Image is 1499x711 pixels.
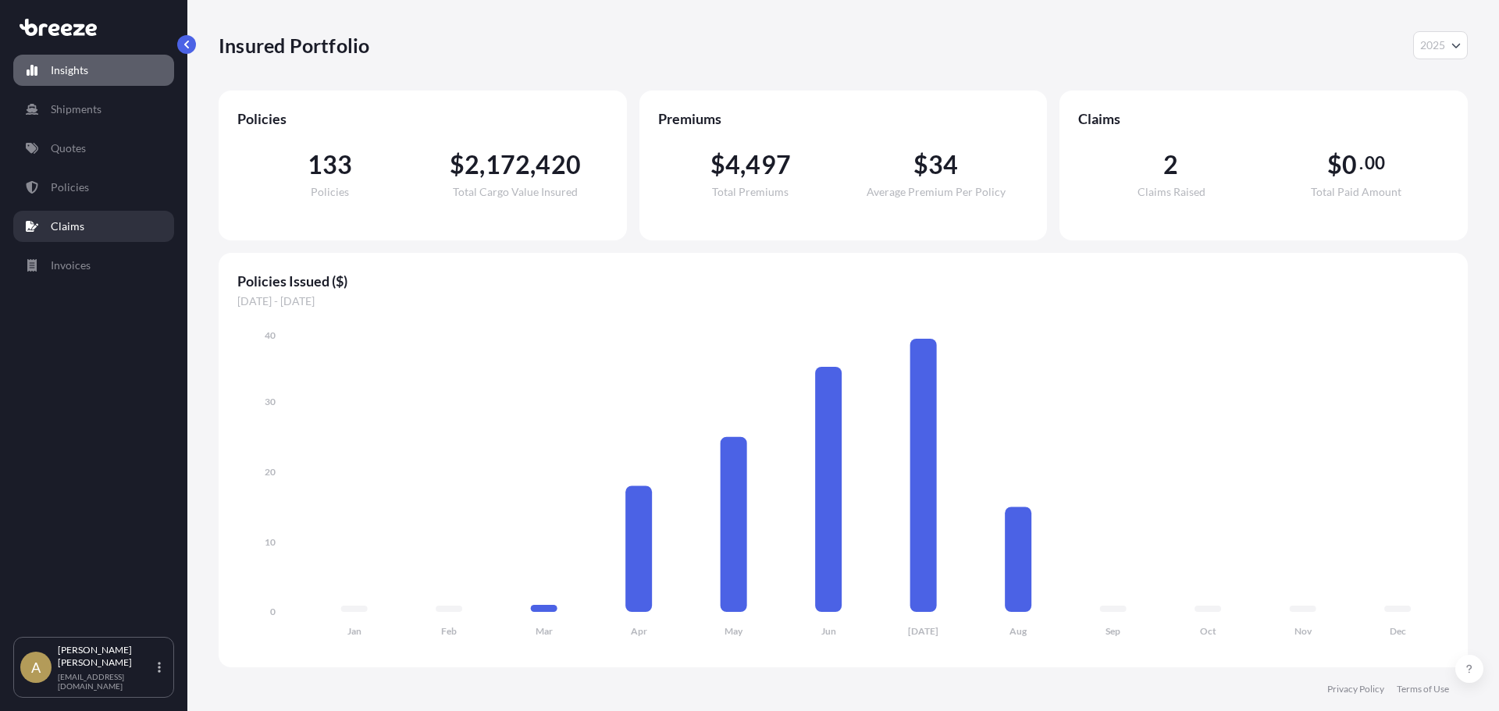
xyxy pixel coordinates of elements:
[908,625,938,637] tspan: [DATE]
[479,152,485,177] span: ,
[486,152,531,177] span: 172
[265,466,276,478] tspan: 20
[746,152,791,177] span: 497
[1294,625,1312,637] tspan: Nov
[237,272,1449,290] span: Policies Issued ($)
[441,625,457,637] tspan: Feb
[1397,683,1449,695] a: Terms of Use
[1163,152,1178,177] span: 2
[712,187,789,197] span: Total Premiums
[270,606,276,617] tspan: 0
[13,211,174,242] a: Claims
[51,62,88,78] p: Insights
[631,625,647,637] tspan: Apr
[1327,152,1342,177] span: $
[453,187,578,197] span: Total Cargo Value Insured
[308,152,353,177] span: 133
[237,293,1449,309] span: [DATE] - [DATE]
[219,33,369,58] p: Insured Portfolio
[347,625,361,637] tspan: Jan
[536,152,581,177] span: 420
[58,644,155,669] p: [PERSON_NAME] [PERSON_NAME]
[1200,625,1216,637] tspan: Oct
[311,187,349,197] span: Policies
[31,659,41,675] span: A
[13,172,174,203] a: Policies
[1390,625,1406,637] tspan: Dec
[658,109,1029,128] span: Premiums
[51,101,101,117] p: Shipments
[1009,625,1027,637] tspan: Aug
[51,219,84,234] p: Claims
[1138,187,1205,197] span: Claims Raised
[1413,31,1468,59] button: Year Selector
[1106,625,1120,637] tspan: Sep
[530,152,536,177] span: ,
[237,109,608,128] span: Policies
[13,250,174,281] a: Invoices
[265,396,276,407] tspan: 30
[51,140,86,156] p: Quotes
[740,152,746,177] span: ,
[710,152,725,177] span: $
[1078,109,1449,128] span: Claims
[265,329,276,341] tspan: 40
[13,133,174,164] a: Quotes
[51,180,89,195] p: Policies
[58,672,155,691] p: [EMAIL_ADDRESS][DOMAIN_NAME]
[265,536,276,548] tspan: 10
[821,625,836,637] tspan: Jun
[913,152,928,177] span: $
[1327,683,1384,695] a: Privacy Policy
[867,187,1006,197] span: Average Premium Per Policy
[725,625,743,637] tspan: May
[465,152,479,177] span: 2
[450,152,465,177] span: $
[1342,152,1357,177] span: 0
[13,94,174,125] a: Shipments
[1311,187,1401,197] span: Total Paid Amount
[536,625,553,637] tspan: Mar
[725,152,740,177] span: 4
[1365,157,1385,169] span: 00
[928,152,958,177] span: 34
[51,258,91,273] p: Invoices
[13,55,174,86] a: Insights
[1359,157,1363,169] span: .
[1420,37,1445,53] span: 2025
